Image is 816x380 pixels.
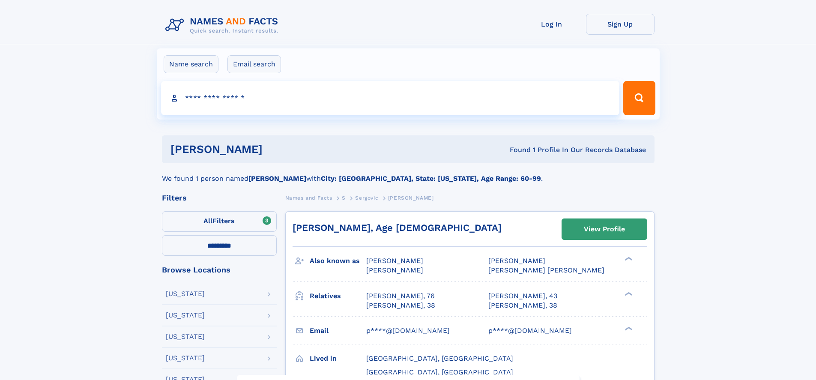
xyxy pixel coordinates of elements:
[166,333,205,340] div: [US_STATE]
[164,55,218,73] label: Name search
[562,219,647,239] a: View Profile
[623,326,633,331] div: ❯
[161,81,620,115] input: search input
[366,257,423,265] span: [PERSON_NAME]
[203,217,212,225] span: All
[355,195,378,201] span: Sergovic
[366,354,513,362] span: [GEOGRAPHIC_DATA], [GEOGRAPHIC_DATA]
[166,312,205,319] div: [US_STATE]
[623,291,633,296] div: ❯
[310,289,366,303] h3: Relatives
[623,256,633,262] div: ❯
[285,192,332,203] a: Names and Facts
[162,163,655,184] div: We found 1 person named with .
[248,174,306,183] b: [PERSON_NAME]
[386,145,646,155] div: Found 1 Profile In Our Records Database
[488,257,545,265] span: [PERSON_NAME]
[162,266,277,274] div: Browse Locations
[584,219,625,239] div: View Profile
[310,351,366,366] h3: Lived in
[366,301,435,310] a: [PERSON_NAME], 38
[342,192,346,203] a: S
[366,291,435,301] a: [PERSON_NAME], 76
[366,266,423,274] span: [PERSON_NAME]
[170,144,386,155] h1: [PERSON_NAME]
[162,14,285,37] img: Logo Names and Facts
[310,254,366,268] h3: Also known as
[293,222,502,233] a: [PERSON_NAME], Age [DEMOGRAPHIC_DATA]
[488,301,557,310] a: [PERSON_NAME], 38
[623,81,655,115] button: Search Button
[321,174,541,183] b: City: [GEOGRAPHIC_DATA], State: [US_STATE], Age Range: 60-99
[227,55,281,73] label: Email search
[162,194,277,202] div: Filters
[166,290,205,297] div: [US_STATE]
[488,291,557,301] a: [PERSON_NAME], 43
[366,368,513,376] span: [GEOGRAPHIC_DATA], [GEOGRAPHIC_DATA]
[166,355,205,362] div: [US_STATE]
[310,323,366,338] h3: Email
[586,14,655,35] a: Sign Up
[488,266,604,274] span: [PERSON_NAME] [PERSON_NAME]
[517,14,586,35] a: Log In
[162,211,277,232] label: Filters
[355,192,378,203] a: Sergovic
[388,195,434,201] span: [PERSON_NAME]
[342,195,346,201] span: S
